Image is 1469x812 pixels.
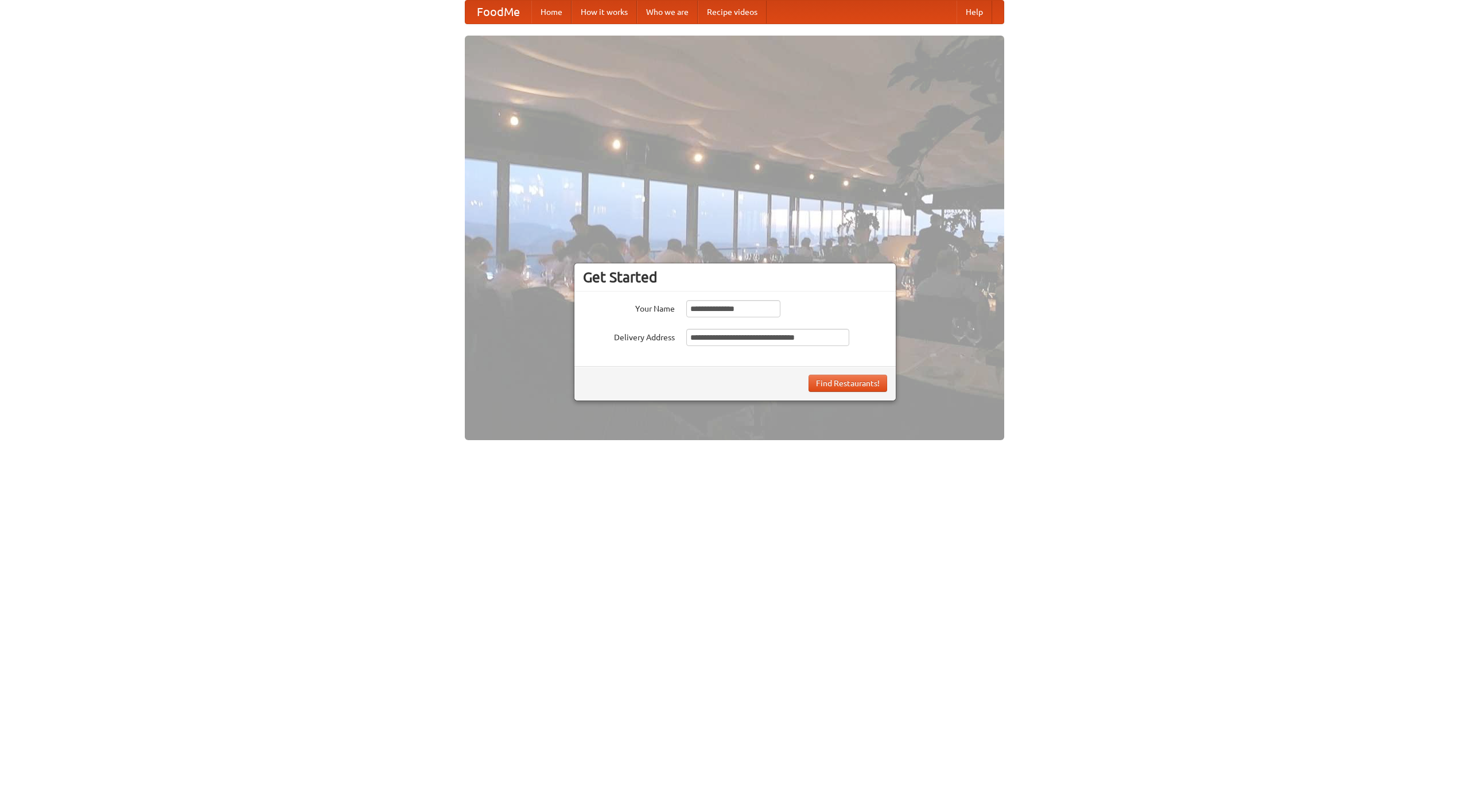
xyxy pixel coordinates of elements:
a: How it works [572,1,637,24]
a: FoodMe [465,1,531,24]
label: Delivery Address [583,329,675,343]
h3: Get Started [583,269,887,286]
a: Who we are [637,1,698,24]
a: Recipe videos [698,1,767,24]
label: Your Name [583,300,675,314]
a: Home [531,1,572,24]
button: Find Restaurants! [809,375,887,392]
a: Help [957,1,992,24]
